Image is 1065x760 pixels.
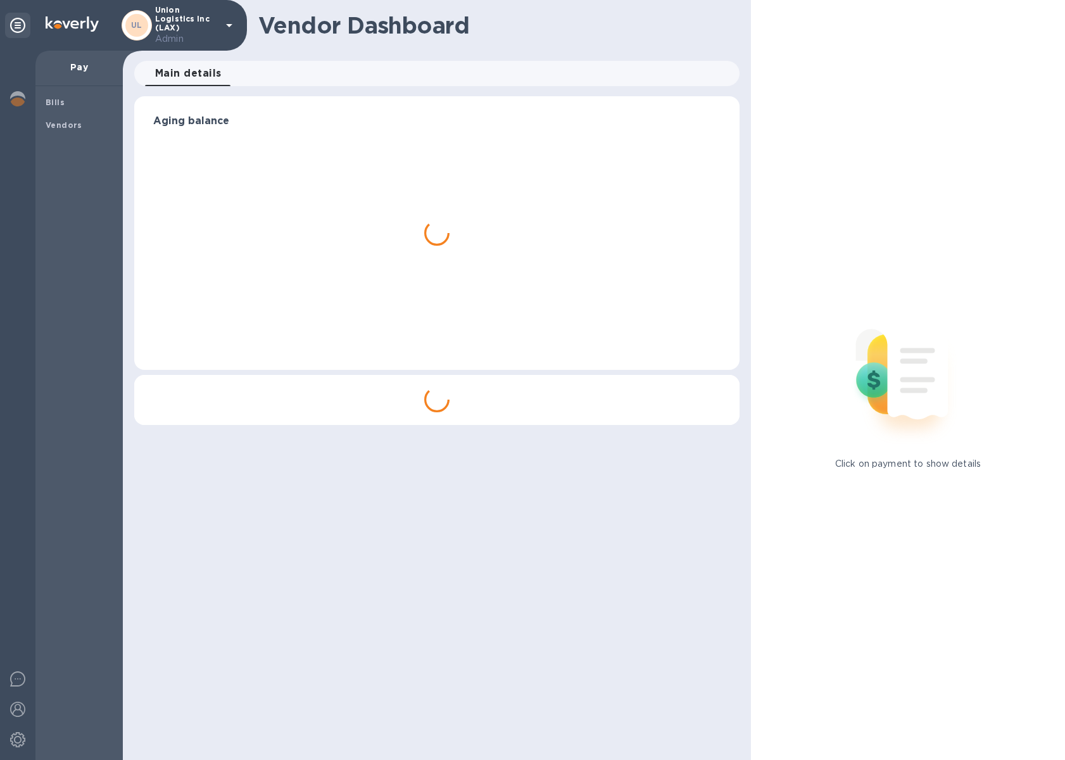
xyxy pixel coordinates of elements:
[835,457,981,471] p: Click on payment to show details
[5,13,30,38] div: Unpin categories
[155,6,218,46] p: Union Logistics Inc (LAX)
[155,32,218,46] p: Admin
[131,20,142,30] b: UL
[46,98,65,107] b: Bills
[46,120,82,130] b: Vendors
[258,12,731,39] h1: Vendor Dashboard
[46,16,99,32] img: Logo
[155,65,222,82] span: Main details
[153,115,721,127] h3: Aging balance
[46,61,113,73] p: Pay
